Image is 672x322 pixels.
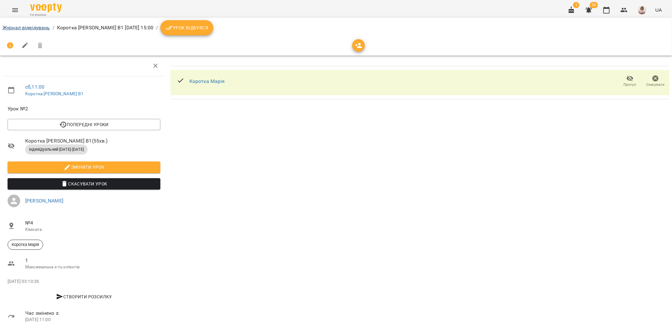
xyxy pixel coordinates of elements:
[8,105,160,113] span: Урок №2
[13,180,155,188] span: Скасувати Урок
[617,73,643,90] button: Прогул
[189,78,225,84] a: Коротка Марія
[655,7,662,13] span: UA
[13,121,155,128] span: Попередні уроки
[8,3,23,18] button: Menu
[25,226,160,233] p: Кімната
[643,73,668,90] button: Скасувати
[590,2,598,8] span: 36
[8,178,160,190] button: Скасувати Урок
[25,137,160,145] span: Коротка [PERSON_NAME] В1 ( 55 хв. )
[624,82,636,87] span: Прогул
[160,20,213,35] button: Урок відбувся
[8,119,160,130] button: Попередні уроки
[653,4,664,16] button: UA
[156,24,158,32] li: /
[8,291,160,302] button: Створити розсилку
[25,257,160,264] span: 1
[8,161,160,173] button: Змінити урок
[57,24,153,32] p: Коротка [PERSON_NAME] В1 [DATE] 15:00
[25,198,63,204] a: [PERSON_NAME]
[30,3,62,12] img: Voopty Logo
[25,84,44,90] a: сб , 11:00
[165,24,208,32] span: Урок відбувся
[646,82,665,87] span: Скасувати
[30,13,62,17] span: For Business
[8,240,43,250] div: Коротка Марія
[25,219,160,227] span: №4
[10,293,158,301] span: Створити розсилку
[573,2,579,8] span: 1
[3,20,669,35] nav: breadcrumb
[8,242,43,248] span: Коротка Марія
[638,6,646,15] img: a9a10fb365cae81af74a091d218884a8.jpeg
[25,147,88,152] span: Індивідуальний [DATE]-[DATE]
[53,24,55,32] li: /
[8,278,160,285] p: [DATE] 03:10:36
[25,91,84,96] a: Коротка [PERSON_NAME] В1
[3,25,50,31] a: Журнал відвідувань
[25,309,160,317] span: Час змінено з:
[13,163,155,171] span: Змінити урок
[25,264,160,270] p: Максимальна к-ть клієнтів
